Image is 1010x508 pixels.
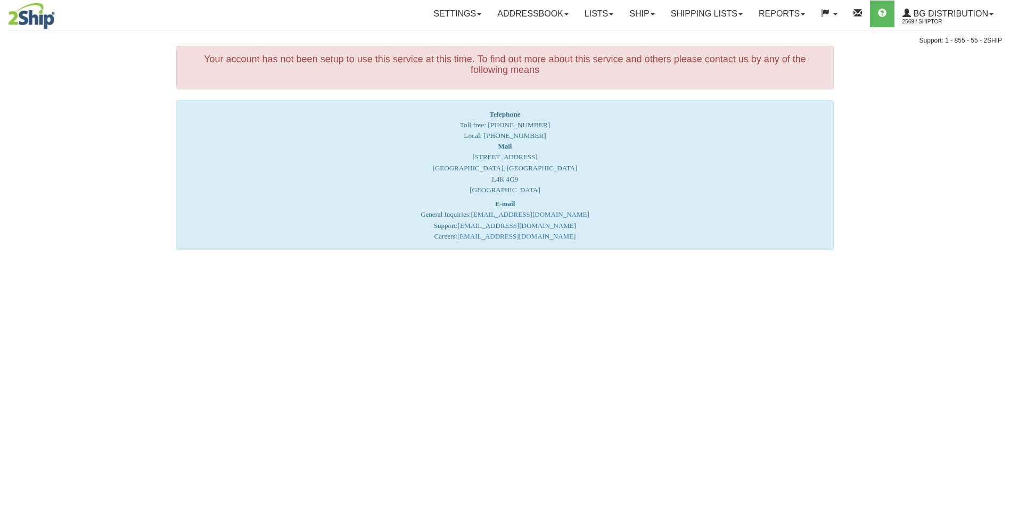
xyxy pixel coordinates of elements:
h4: Your account has not been setup to use this service at this time. To find out more about this ser... [185,54,825,76]
a: Shipping lists [663,1,751,27]
img: logo2569.jpg [8,3,55,29]
div: Support: 1 - 855 - 55 - 2SHIP [8,36,1002,45]
a: Addressbook [489,1,577,27]
span: BG Distribution [911,9,988,18]
a: [EMAIL_ADDRESS][DOMAIN_NAME] [471,210,589,218]
a: Lists [577,1,621,27]
a: [EMAIL_ADDRESS][DOMAIN_NAME] [458,222,576,230]
a: Reports [751,1,813,27]
span: Toll free: [PHONE_NUMBER] Local: [PHONE_NUMBER] [460,110,550,140]
iframe: chat widget [986,200,1009,308]
a: BG Distribution 2569 / ShipTor [894,1,1001,27]
strong: Telephone [489,110,520,118]
a: [EMAIL_ADDRESS][DOMAIN_NAME] [457,232,576,240]
a: Ship [621,1,662,27]
strong: E-mail [495,200,515,208]
font: General Inquiries: Support: Careers: [421,200,589,241]
strong: Mail [498,142,512,150]
span: 2569 / ShipTor [902,17,982,27]
font: [STREET_ADDRESS] [GEOGRAPHIC_DATA], [GEOGRAPHIC_DATA] L4K 4G9 [GEOGRAPHIC_DATA] [433,142,578,194]
a: Settings [425,1,489,27]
